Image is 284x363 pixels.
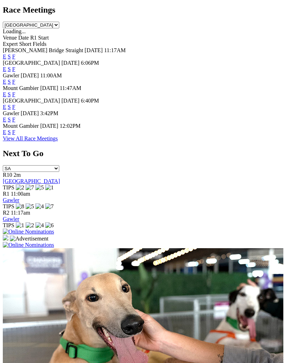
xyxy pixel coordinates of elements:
[3,178,60,184] a: [GEOGRAPHIC_DATA]
[45,184,54,191] img: 1
[3,197,19,203] a: Gawler
[45,222,54,229] img: 6
[45,203,54,210] img: 7
[26,184,34,191] img: 7
[3,184,14,190] span: TIPS
[40,85,59,91] span: [DATE]
[35,203,44,210] img: 4
[3,129,6,135] a: E
[3,123,39,129] span: Mount Gambier
[3,135,58,141] a: View All Race Meetings
[3,28,26,34] span: Loading...
[18,35,29,41] span: Date
[16,203,24,210] img: 8
[21,72,39,78] span: [DATE]
[30,35,49,41] span: R1 Start
[12,104,15,110] a: F
[3,72,19,78] span: Gawler
[8,104,11,110] a: S
[60,123,81,129] span: 12:02PM
[16,222,24,229] img: 1
[3,210,9,216] span: R2
[84,47,103,53] span: [DATE]
[81,60,99,66] span: 6:06PM
[81,98,99,104] span: 6:40PM
[61,60,80,66] span: [DATE]
[12,54,15,60] a: F
[12,129,15,135] a: F
[8,79,11,85] a: S
[19,41,32,47] span: Short
[11,191,30,197] span: 11:00am
[3,91,6,97] a: E
[3,54,6,60] a: E
[61,98,80,104] span: [DATE]
[3,203,14,209] span: TIPS
[3,222,14,228] span: TIPS
[3,47,83,53] span: [PERSON_NAME] Bridge Straight
[3,229,54,235] img: Online Nominations
[8,129,11,135] a: S
[3,149,281,158] h2: Next To Go
[3,85,39,91] span: Mount Gambier
[10,236,48,242] img: Advertisement
[8,66,11,72] a: S
[12,79,15,85] a: F
[33,41,46,47] span: Fields
[12,66,15,72] a: F
[3,41,18,47] span: Expert
[12,117,15,123] a: F
[3,35,17,41] span: Venue
[3,110,19,116] span: Gawler
[3,235,8,240] img: 15187_Greyhounds_GreysPlayCentral_Resize_SA_WebsiteBanner_300x115_2025.jpg
[35,184,44,191] img: 5
[104,47,126,53] span: 11:17AM
[12,91,15,97] a: F
[3,191,9,197] span: R1
[26,203,34,210] img: 5
[40,72,62,78] span: 11:00AM
[3,104,6,110] a: E
[3,117,6,123] a: E
[3,98,60,104] span: [GEOGRAPHIC_DATA]
[3,242,54,248] img: Online Nominations
[8,54,11,60] a: S
[40,123,59,129] span: [DATE]
[3,66,6,72] a: E
[40,110,59,116] span: 3:42PM
[3,216,19,222] a: Gawler
[16,184,24,191] img: 2
[11,210,30,216] span: 11:17am
[8,117,11,123] a: S
[60,85,81,91] span: 11:47AM
[14,172,21,178] span: 2m
[3,5,281,15] h2: Race Meetings
[3,79,6,85] a: E
[8,91,11,97] a: S
[26,222,34,229] img: 2
[3,172,12,178] span: R10
[3,60,60,66] span: [GEOGRAPHIC_DATA]
[35,222,44,229] img: 4
[21,110,39,116] span: [DATE]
